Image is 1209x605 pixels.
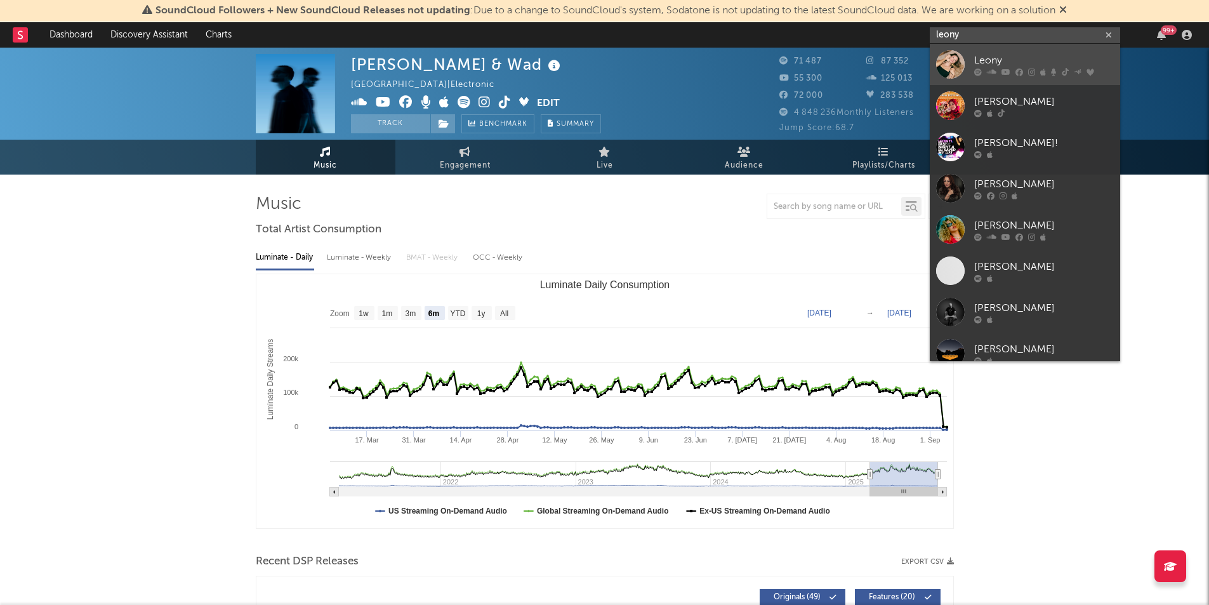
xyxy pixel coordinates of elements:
text: 17. Mar [355,436,379,444]
span: SoundCloud Followers + New SoundCloud Releases not updating [155,6,470,16]
text: US Streaming On-Demand Audio [388,507,507,515]
a: [PERSON_NAME] [930,168,1120,209]
div: Leony [974,53,1114,68]
button: Track [351,114,430,133]
text: 23. Jun [684,436,706,444]
a: Leony [930,44,1120,85]
text: 200k [283,355,298,362]
div: [PERSON_NAME] [974,176,1114,192]
text: [DATE] [887,309,911,317]
span: 125 013 [866,74,913,83]
a: Benchmark [461,114,534,133]
span: 72 000 [779,91,823,100]
text: Luminate Daily Streams [266,339,275,420]
text: 12. May [542,436,567,444]
button: Export CSV [901,558,954,566]
text: 1m [381,309,392,318]
text: 26. May [589,436,614,444]
input: Search by song name or URL [767,202,901,212]
div: [GEOGRAPHIC_DATA] | Electronic [351,77,509,93]
span: 87 352 [866,57,909,65]
span: Jump Score: 68.7 [779,124,854,132]
span: Recent DSP Releases [256,554,359,569]
text: 1. Sep [920,436,940,444]
div: OCC - Weekly [473,247,524,269]
text: 18. Aug [871,436,894,444]
div: [PERSON_NAME] [974,94,1114,109]
text: Zoom [330,309,350,318]
text: 1w [359,309,369,318]
div: [PERSON_NAME]! [974,135,1114,150]
div: 99 + [1161,25,1177,35]
a: Discovery Assistant [102,22,197,48]
div: [PERSON_NAME] [974,218,1114,233]
span: Benchmark [479,117,527,132]
span: 4 848 236 Monthly Listeners [779,109,914,117]
span: Audience [725,158,763,173]
div: [PERSON_NAME] [974,300,1114,316]
a: Engagement [395,140,535,175]
button: Edit [537,96,560,112]
span: 71 487 [779,57,822,65]
a: Charts [197,22,241,48]
a: Audience [675,140,814,175]
span: Total Artist Consumption [256,222,381,237]
div: [PERSON_NAME] [974,259,1114,274]
text: Global Streaming On-Demand Audio [536,507,668,515]
text: 7. [DATE] [727,436,757,444]
span: Dismiss [1059,6,1067,16]
text: 28. Apr [496,436,519,444]
text: [DATE] [807,309,831,317]
span: Engagement [440,158,491,173]
a: [PERSON_NAME]! [930,126,1120,168]
text: → [866,309,874,317]
text: 14. Apr [449,436,472,444]
span: Playlists/Charts [852,158,915,173]
div: Luminate - Daily [256,247,314,269]
div: [PERSON_NAME] & Wad [351,54,564,75]
a: Music [256,140,395,175]
text: 31. Mar [402,436,426,444]
div: [PERSON_NAME] [974,342,1114,357]
a: [PERSON_NAME] [930,291,1120,333]
span: Summary [557,121,594,128]
text: 1y [477,309,485,318]
text: 0 [294,423,298,430]
text: 6m [428,309,439,318]
span: Live [597,158,613,173]
a: Live [535,140,675,175]
span: : Due to a change to SoundCloud's system, Sodatone is not updating to the latest SoundCloud data.... [155,6,1055,16]
span: Music [314,158,337,173]
svg: Luminate Daily Consumption [256,274,953,528]
span: Features ( 20 ) [863,594,922,601]
text: 9. Jun [638,436,657,444]
span: 283 538 [866,91,914,100]
text: All [499,309,508,318]
a: [PERSON_NAME] [930,209,1120,250]
text: Luminate Daily Consumption [539,279,670,290]
input: Search for artists [930,27,1120,43]
text: 100k [283,389,298,396]
div: Luminate - Weekly [327,247,393,269]
text: 4. Aug [826,436,846,444]
text: YTD [450,309,465,318]
button: 99+ [1157,30,1166,40]
a: [PERSON_NAME] [930,333,1120,374]
a: [PERSON_NAME] [930,85,1120,126]
span: Originals ( 49 ) [768,594,826,601]
text: 3m [405,309,416,318]
span: 55 300 [779,74,823,83]
a: [PERSON_NAME] [930,250,1120,291]
a: Dashboard [41,22,102,48]
text: 21. [DATE] [772,436,806,444]
text: Ex-US Streaming On-Demand Audio [699,507,830,515]
a: Playlists/Charts [814,140,954,175]
button: Summary [541,114,601,133]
